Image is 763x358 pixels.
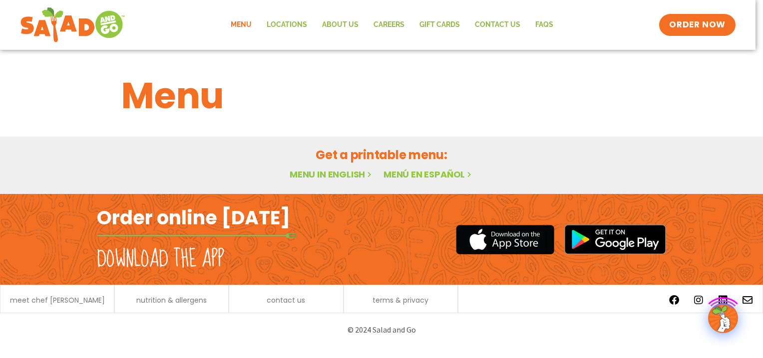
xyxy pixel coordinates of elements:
[20,5,125,45] img: new-SAG-logo-768×292
[528,13,561,36] a: FAQs
[315,13,366,36] a: About Us
[267,297,305,304] a: contact us
[10,297,105,304] a: meet chef [PERSON_NAME]
[373,297,428,304] a: terms & privacy
[564,224,666,254] img: google_play
[223,13,259,36] a: Menu
[136,297,207,304] a: nutrition & allergens
[97,205,290,230] h2: Order online [DATE]
[97,233,297,238] img: fork
[223,13,561,36] nav: Menu
[383,168,473,180] a: Menú en español
[121,69,642,123] h1: Menu
[366,13,412,36] a: Careers
[121,146,642,164] h2: Get a printable menu:
[97,245,224,273] h2: Download the app
[102,323,661,337] p: © 2024 Salad and Go
[659,14,735,36] a: ORDER NOW
[456,223,554,256] img: appstore
[669,19,725,31] span: ORDER NOW
[467,13,528,36] a: Contact Us
[290,168,374,180] a: Menu in English
[259,13,315,36] a: Locations
[412,13,467,36] a: GIFT CARDS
